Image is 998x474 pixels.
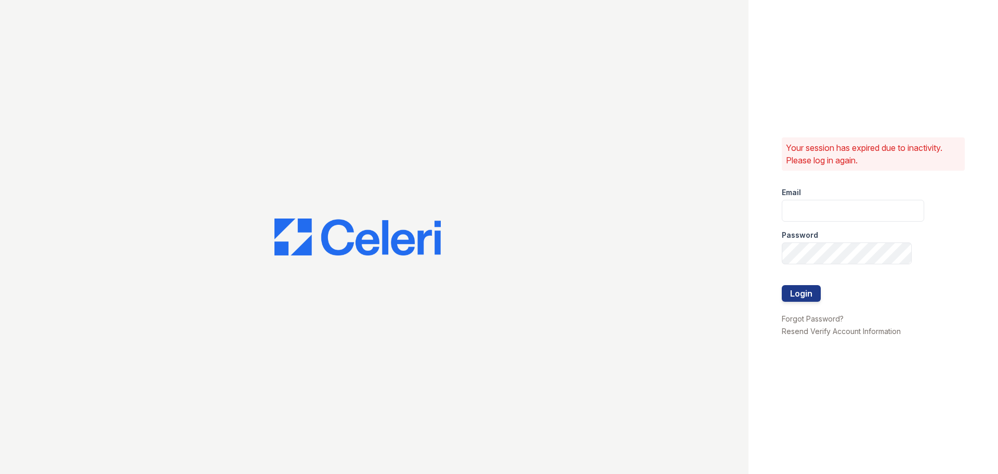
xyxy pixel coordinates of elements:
[274,219,441,256] img: CE_Logo_Blue-a8612792a0a2168367f1c8372b55b34899dd931a85d93a1a3d3e32e68fde9ad4.png
[782,314,844,323] a: Forgot Password?
[782,327,901,336] a: Resend Verify Account Information
[782,285,821,302] button: Login
[782,230,818,240] label: Password
[782,187,801,198] label: Email
[786,142,961,166] p: Your session has expired due to inactivity. Please log in again.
